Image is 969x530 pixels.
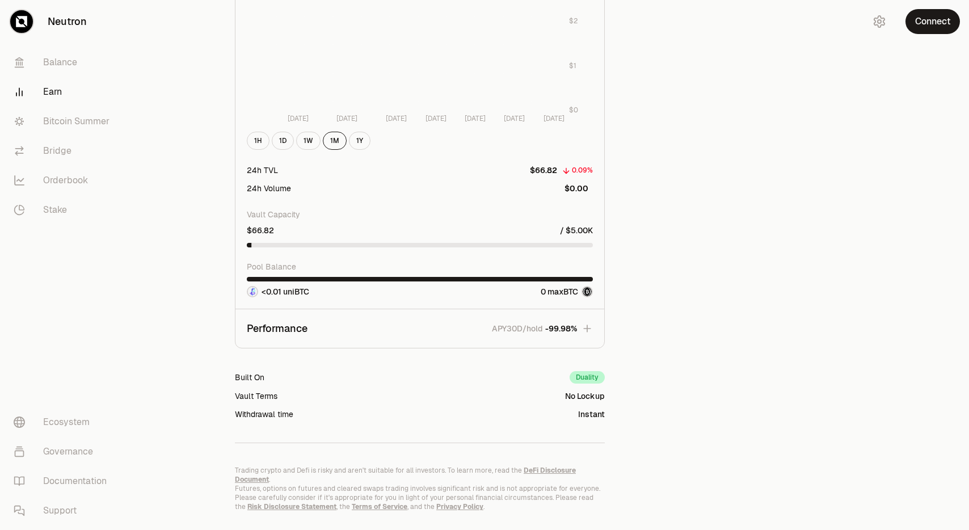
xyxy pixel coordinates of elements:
p: Trading crypto and Defi is risky and aren't suitable for all investors. To learn more, read the . [235,466,605,484]
p: Performance [247,321,307,336]
tspan: [DATE] [386,114,407,123]
a: Stake [5,195,123,225]
a: Support [5,496,123,525]
div: Duality [570,371,605,384]
button: 1M [323,132,347,150]
div: 24h Volume [247,183,291,194]
div: 0 maxBTC [541,286,593,297]
img: maxBTC Logo [583,287,592,296]
div: 24h TVL [247,165,278,176]
div: Instant [578,409,605,420]
tspan: $2 [569,16,578,26]
div: Withdrawal time [235,409,293,420]
button: Connect [905,9,960,34]
div: Built On [235,372,264,383]
p: Pool Balance [247,261,593,272]
p: $66.82 [247,225,274,236]
tspan: [DATE] [425,114,446,123]
a: Orderbook [5,166,123,195]
a: Governance [5,437,123,466]
p: Futures, options on futures and cleared swaps trading involves significant risk and is not approp... [235,484,605,511]
div: No Lockup [565,390,605,402]
p: $66.82 [530,165,557,176]
span: -99.98% [545,323,577,334]
a: Terms of Service [352,502,407,511]
img: uniBTC Logo [248,287,257,296]
p: $0.00 [564,183,588,194]
tspan: [DATE] [465,114,486,123]
p: APY30D/hold [492,323,543,334]
div: <0.01 uniBTC [247,286,309,297]
p: / $5.00K [560,225,593,236]
a: Balance [5,48,123,77]
tspan: $1 [569,61,576,70]
a: DeFi Disclosure Document [235,466,576,484]
button: 1Y [349,132,370,150]
a: Earn [5,77,123,107]
tspan: [DATE] [504,114,525,123]
button: 1W [296,132,321,150]
tspan: [DATE] [336,114,357,123]
p: Vault Capacity [247,209,593,220]
a: Documentation [5,466,123,496]
div: Vault Terms [235,390,277,402]
a: Bitcoin Summer [5,107,123,136]
a: Ecosystem [5,407,123,437]
button: 1H [247,132,269,150]
tspan: [DATE] [544,114,564,123]
tspan: $0 [569,106,578,115]
a: Risk Disclosure Statement [247,502,336,511]
div: 0.09% [572,164,593,177]
a: Bridge [5,136,123,166]
button: 1D [272,132,294,150]
tspan: [DATE] [288,114,309,123]
a: Privacy Policy [436,502,483,511]
button: PerformanceAPY30D/hold-99.98% [235,309,604,348]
